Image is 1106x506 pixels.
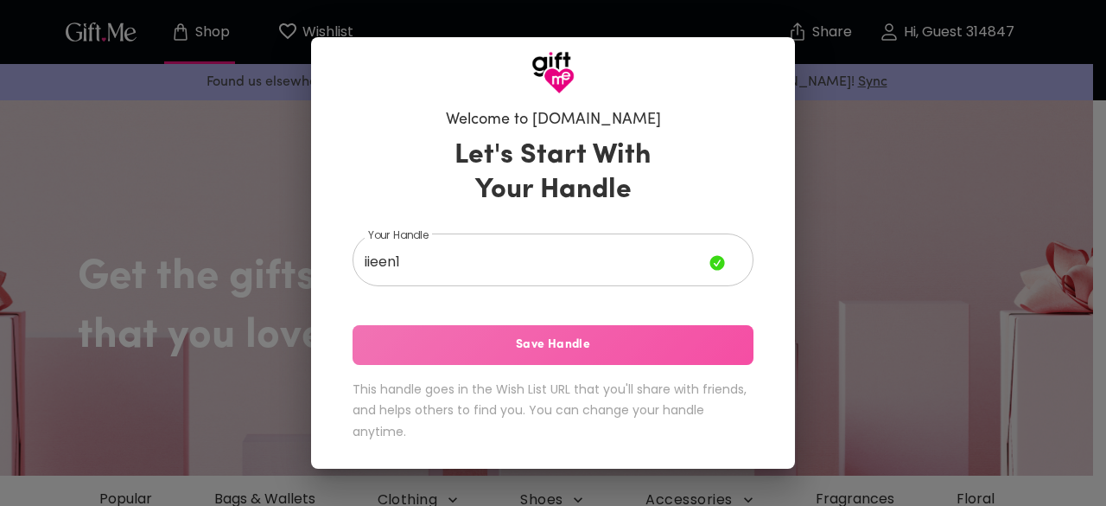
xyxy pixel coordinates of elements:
button: Save Handle [353,325,753,365]
img: GiftMe Logo [531,51,575,94]
span: Save Handle [353,336,753,355]
h3: Let's Start With Your Handle [433,138,673,208]
input: Your Handle [353,238,709,286]
h6: Welcome to [DOMAIN_NAME] [446,110,661,131]
h6: This handle goes in the Wish List URL that you'll share with friends, and helps others to find yo... [353,379,753,443]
